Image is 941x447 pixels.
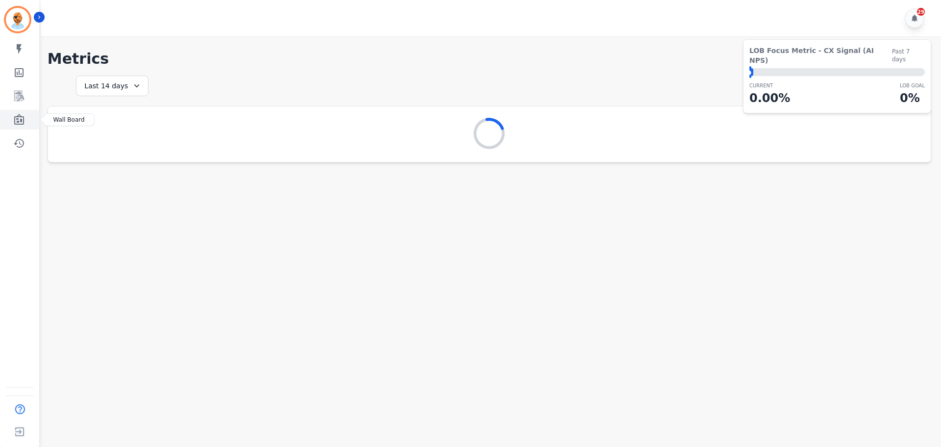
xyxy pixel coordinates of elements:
[749,46,892,65] span: LOB Focus Metric - CX Signal (AI NPS)
[76,76,149,96] div: Last 14 days
[892,48,925,63] span: Past 7 days
[749,68,753,76] div: ⬤
[749,89,790,107] p: 0.00 %
[900,82,925,89] p: LOB Goal
[48,50,931,68] h1: Metrics
[900,89,925,107] p: 0 %
[917,8,925,16] div: 29
[749,82,790,89] p: CURRENT
[6,8,29,31] img: Bordered avatar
